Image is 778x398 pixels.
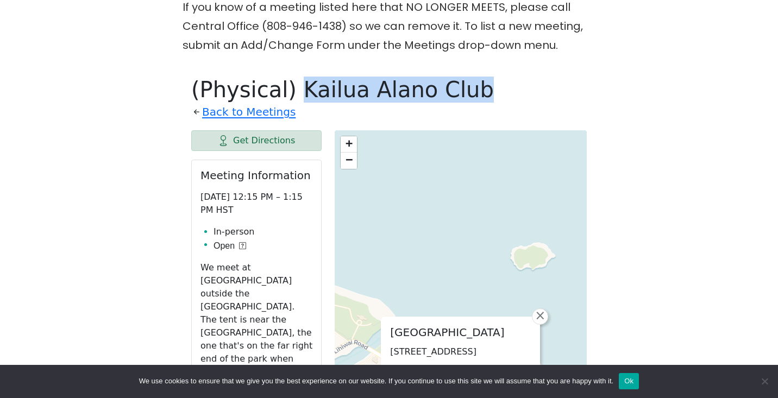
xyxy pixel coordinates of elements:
span: + [346,136,353,150]
li: In-person [214,225,312,238]
a: Close popup [532,308,548,325]
span: We use cookies to ensure that we give you the best experience on our website. If you continue to ... [139,376,613,387]
a: Zoom in [341,136,357,153]
h2: [GEOGRAPHIC_DATA] [390,326,531,339]
h2: Meeting Information [200,169,312,182]
button: Open [214,239,246,252]
span: Open [214,239,235,252]
a: Back to Meetings [202,103,296,122]
p: [STREET_ADDRESS] [390,345,531,358]
a: Zoom out [341,153,357,169]
span: − [346,153,353,166]
h1: (Physical) Kailua Alano Club [191,77,587,103]
span: × [535,309,545,322]
button: Ok [619,373,639,389]
p: [DATE] 12:15 PM – 1:15 PM HST [200,191,312,217]
span: No [759,376,770,387]
a: Get Directions [191,130,322,151]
